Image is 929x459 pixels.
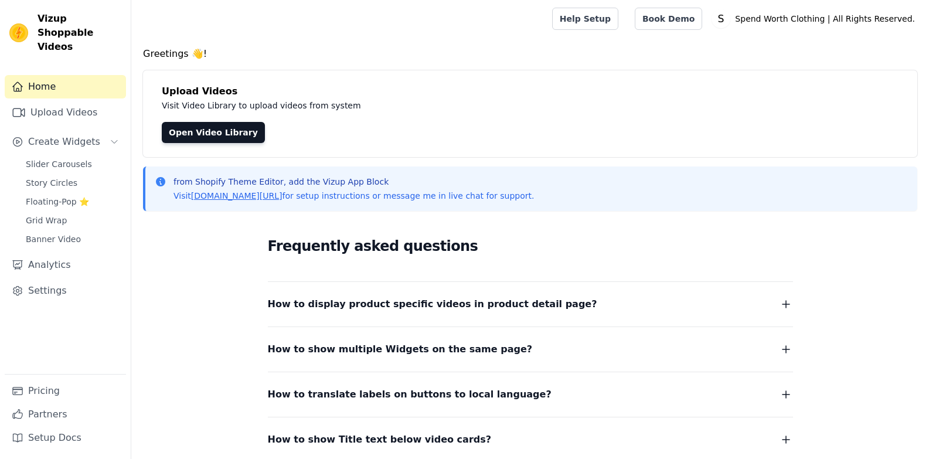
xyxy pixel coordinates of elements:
a: Help Setup [552,8,618,30]
button: How to show Title text below video cards? [268,431,793,448]
span: Story Circles [26,177,77,189]
a: Setup Docs [5,426,126,450]
a: Analytics [5,253,126,277]
p: Visit Video Library to upload videos from system [162,98,687,113]
span: How to display product specific videos in product detail page? [268,296,597,312]
a: Home [5,75,126,98]
a: Book Demo [635,8,702,30]
span: How to show multiple Widgets on the same page? [268,341,533,358]
button: Create Widgets [5,130,126,154]
h4: Upload Videos [162,84,899,98]
a: Floating-Pop ⭐ [19,193,126,210]
span: Slider Carousels [26,158,92,170]
span: Vizup Shoppable Videos [38,12,121,54]
span: Create Widgets [28,135,100,149]
button: How to display product specific videos in product detail page? [268,296,793,312]
a: Banner Video [19,231,126,247]
p: Visit for setup instructions or message me in live chat for support. [173,190,534,202]
span: How to translate labels on buttons to local language? [268,386,552,403]
span: Grid Wrap [26,215,67,226]
a: Slider Carousels [19,156,126,172]
p: from Shopify Theme Editor, add the Vizup App Block [173,176,534,188]
a: Grid Wrap [19,212,126,229]
button: S Spend Worth Clothing | All Rights Reserved. [712,8,920,29]
span: How to show Title text below video cards? [268,431,492,448]
span: Banner Video [26,233,81,245]
h4: Greetings 👋! [143,47,917,61]
a: Pricing [5,379,126,403]
a: Upload Videos [5,101,126,124]
text: S [718,13,724,25]
a: Partners [5,403,126,426]
p: Spend Worth Clothing | All Rights Reserved. [730,8,920,29]
a: Story Circles [19,175,126,191]
img: Vizup [9,23,28,42]
a: Open Video Library [162,122,265,143]
button: How to translate labels on buttons to local language? [268,386,793,403]
a: [DOMAIN_NAME][URL] [191,191,283,200]
button: How to show multiple Widgets on the same page? [268,341,793,358]
a: Settings [5,279,126,302]
h2: Frequently asked questions [268,234,793,258]
span: Floating-Pop ⭐ [26,196,89,208]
